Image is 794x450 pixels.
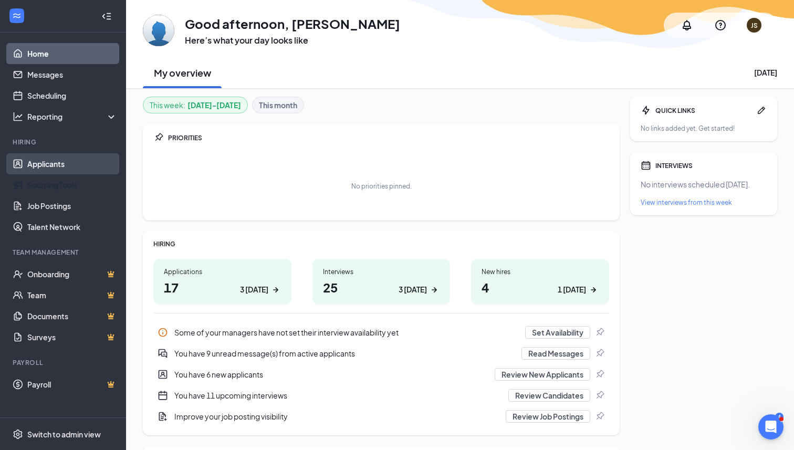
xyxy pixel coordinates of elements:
[150,99,241,111] div: This week :
[681,19,693,32] svg: Notifications
[27,111,118,122] div: Reporting
[27,374,117,395] a: PayrollCrown
[187,99,241,111] b: [DATE] - [DATE]
[27,85,117,106] a: Scheduling
[153,132,164,143] svg: Pin
[641,179,767,190] div: No interviews scheduled [DATE].
[153,364,609,385] a: UserEntityYou have 6 new applicantsReview New ApplicantsPin
[158,390,168,401] svg: CalendarNew
[12,11,22,21] svg: WorkstreamLogo
[270,285,281,295] svg: ArrowRight
[641,160,651,171] svg: Calendar
[27,285,117,306] a: TeamCrown
[158,348,168,359] svg: DoubleChatActive
[495,368,590,381] button: Review New Applicants
[594,411,605,422] svg: Pin
[27,195,117,216] a: Job Postings
[594,390,605,401] svg: Pin
[164,278,281,296] h1: 17
[27,306,117,327] a: DocumentsCrown
[641,124,767,133] div: No links added yet. Get started!
[13,111,23,122] svg: Analysis
[13,248,115,257] div: Team Management
[594,327,605,338] svg: Pin
[101,11,112,22] svg: Collapse
[153,259,291,305] a: Applications173 [DATE]ArrowRight
[655,106,752,115] div: QUICK LINKS
[655,161,767,170] div: INTERVIEWS
[323,278,440,296] h1: 25
[259,99,297,111] b: This month
[754,67,777,78] div: [DATE]
[27,174,117,195] a: Sourcing Tools
[756,105,767,116] svg: Pen
[153,343,609,364] a: DoubleChatActiveYou have 9 unread message(s) from active applicantsRead MessagesPin
[558,284,586,295] div: 1 [DATE]
[399,284,427,295] div: 3 [DATE]
[312,259,451,305] a: Interviews253 [DATE]ArrowRight
[174,369,488,380] div: You have 6 new applicants
[174,348,515,359] div: You have 9 unread message(s) from active applicants
[153,385,609,406] a: CalendarNewYou have 11 upcoming interviewsReview CandidatesPin
[13,429,23,439] svg: Settings
[153,322,609,343] a: InfoSome of your managers have not set their interview availability yetSet AvailabilityPin
[158,327,168,338] svg: Info
[158,369,168,380] svg: UserEntity
[714,19,727,32] svg: QuestionInfo
[351,182,412,191] div: No priorities pinned.
[506,410,590,423] button: Review Job Postings
[323,267,440,276] div: Interviews
[153,239,609,248] div: HIRING
[429,285,440,295] svg: ArrowRight
[174,390,502,401] div: You have 11 upcoming interviews
[27,327,117,348] a: SurveysCrown
[27,429,101,439] div: Switch to admin view
[13,138,115,146] div: Hiring
[153,406,609,427] div: Improve your job posting visibility
[185,35,400,46] h3: Here’s what your day looks like
[482,278,599,296] h1: 4
[775,413,783,422] div: 4
[153,343,609,364] div: You have 9 unread message(s) from active applicants
[174,411,499,422] div: Improve your job posting visibility
[594,348,605,359] svg: Pin
[471,259,609,305] a: New hires41 [DATE]ArrowRight
[508,389,590,402] button: Review Candidates
[758,414,783,439] iframe: Intercom live chat
[13,358,115,367] div: Payroll
[158,411,168,422] svg: DocumentAdd
[641,198,767,207] a: View interviews from this week
[594,369,605,380] svg: Pin
[164,267,281,276] div: Applications
[482,267,599,276] div: New hires
[153,385,609,406] div: You have 11 upcoming interviews
[27,216,117,237] a: Talent Network
[153,406,609,427] a: DocumentAddImprove your job posting visibilityReview Job PostingsPin
[185,15,400,33] h1: Good afternoon, [PERSON_NAME]
[240,284,268,295] div: 3 [DATE]
[751,21,758,30] div: JS
[27,153,117,174] a: Applicants
[521,347,590,360] button: Read Messages
[143,15,174,46] img: Jordan Senger
[27,43,117,64] a: Home
[154,66,211,79] h2: My overview
[27,264,117,285] a: OnboardingCrown
[525,326,590,339] button: Set Availability
[641,105,651,116] svg: Bolt
[27,64,117,85] a: Messages
[153,364,609,385] div: You have 6 new applicants
[588,285,599,295] svg: ArrowRight
[174,327,519,338] div: Some of your managers have not set their interview availability yet
[153,322,609,343] div: Some of your managers have not set their interview availability yet
[168,133,609,142] div: PRIORITIES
